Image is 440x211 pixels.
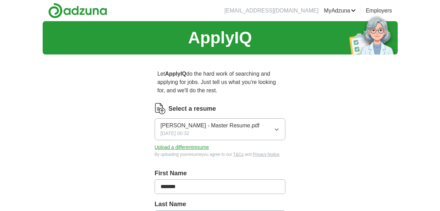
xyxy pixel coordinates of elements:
img: CV Icon [155,103,166,114]
h1: ApplyIQ [188,25,252,50]
img: Adzuna logo [48,3,107,18]
div: By uploading your resume you agree to our and . [155,151,286,158]
span: [DATE] 00:32 [161,130,189,137]
span: [PERSON_NAME] - Master Resume.pdf [161,121,259,130]
label: First Name [155,169,286,178]
a: MyAdzuna [324,7,356,15]
button: [PERSON_NAME] - Master Resume.pdf[DATE] 00:32 [155,118,286,140]
strong: ApplyIQ [165,71,186,77]
label: Last Name [155,200,286,209]
a: T&Cs [233,152,243,157]
a: Employers [366,7,392,15]
li: [EMAIL_ADDRESS][DOMAIN_NAME] [224,7,318,15]
label: Select a resume [169,104,216,113]
a: Privacy Notice [253,152,279,157]
button: Upload a differentresume [155,144,209,151]
p: Let do the hard work of searching and applying for jobs. Just tell us what you're looking for, an... [155,67,286,98]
